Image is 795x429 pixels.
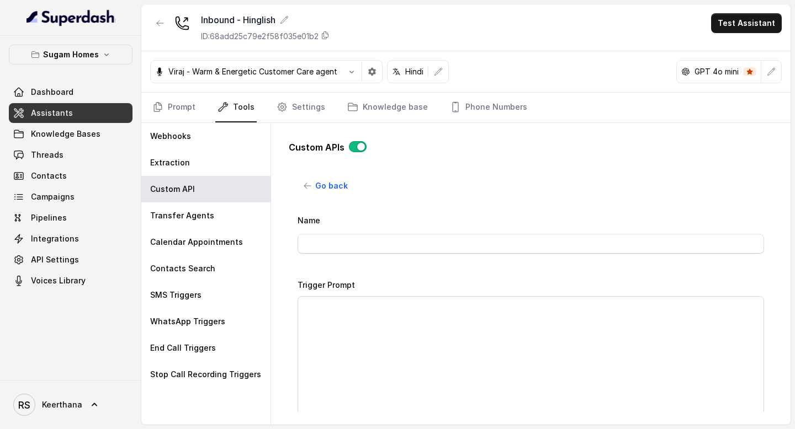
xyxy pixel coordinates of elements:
button: Sugam Homes [9,45,132,65]
a: Keerthana [9,389,132,420]
a: API Settings [9,250,132,270]
span: Assistants [31,108,73,119]
label: Name [298,216,320,225]
p: Viraj - Warm & Energetic Customer Care agent [168,66,337,77]
img: light.svg [26,9,115,26]
a: Phone Numbers [448,93,529,122]
p: Sugam Homes [43,48,99,61]
a: Voices Library [9,271,132,291]
a: Knowledge base [345,93,430,122]
a: Prompt [150,93,198,122]
a: Dashboard [9,82,132,102]
p: GPT 4o mini [695,66,739,77]
p: WhatsApp Triggers [150,316,225,327]
a: Knowledge Bases [9,124,132,144]
span: Contacts [31,170,67,181]
a: Assistants [9,103,132,123]
span: Go back [315,179,348,192]
p: Contacts Search [150,263,215,274]
button: Test Assistant [711,13,782,33]
label: Trigger Prompt [298,280,355,289]
a: Pipelines [9,208,132,228]
span: Keerthana [42,399,82,410]
p: Hindi [405,66,423,77]
button: Go back [298,176,354,196]
span: Voices Library [31,275,86,286]
span: Integrations [31,233,79,244]
span: Campaigns [31,191,75,202]
text: RS [18,399,30,411]
a: Settings [274,93,327,122]
span: Knowledge Bases [31,128,100,140]
span: Threads [31,149,63,160]
p: ID: 68add25c79e2f58f035e01b2 [201,31,319,42]
p: Extraction [150,157,190,168]
span: Dashboard [31,87,73,98]
p: Transfer Agents [150,210,214,221]
a: Threads [9,145,132,165]
p: Stop Call Recording Triggers [150,369,261,380]
p: SMS Triggers [150,289,202,301]
p: Custom API [150,184,195,195]
p: Calendar Appointments [150,237,243,248]
a: Campaigns [9,187,132,207]
p: End Call Triggers [150,342,216,353]
nav: Tabs [150,93,782,122]
svg: openai logo [681,67,690,76]
p: Custom APIs [289,141,344,154]
a: Tools [215,93,257,122]
span: API Settings [31,254,79,265]
p: Webhooks [150,131,191,142]
div: Inbound - Hinglish [201,13,330,26]
span: Pipelines [31,212,67,223]
a: Contacts [9,166,132,186]
a: Integrations [9,229,132,249]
